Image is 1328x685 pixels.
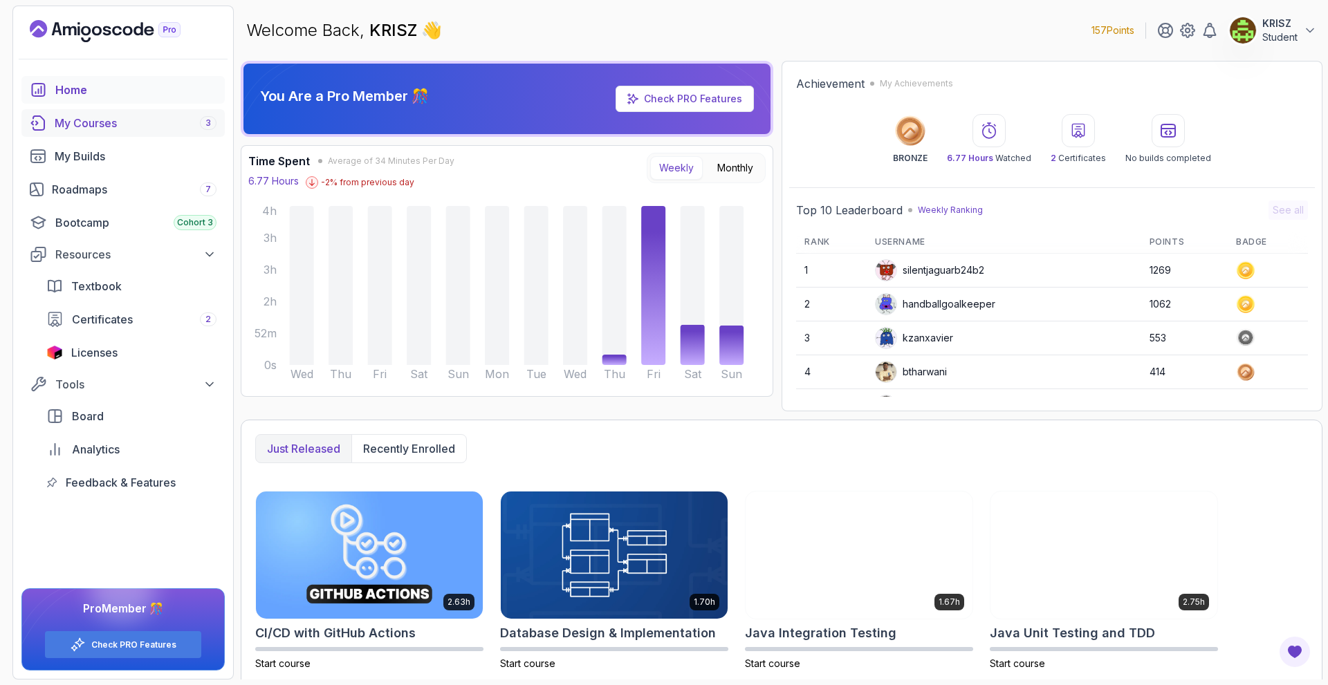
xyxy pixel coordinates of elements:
tspan: Mon [485,367,509,381]
span: Licenses [71,344,118,361]
div: Xormios [875,395,940,417]
span: 👋 [421,19,442,41]
div: Roadmaps [52,181,216,198]
p: My Achievements [880,78,953,89]
td: 4 [796,355,867,389]
tspan: Sun [721,367,742,381]
div: handballgoalkeeper [875,293,995,315]
button: Check PRO Features [44,630,202,659]
span: Cohort 3 [177,217,213,228]
a: Java Integration Testing card1.67hJava Integration TestingStart course [745,491,973,670]
a: builds [21,142,225,170]
span: KRISZ [369,20,421,40]
div: silentjaguarb24b2 [875,259,984,281]
p: 2.63h [448,597,470,608]
a: certificates [38,306,225,333]
img: user profile image [876,362,896,382]
p: -2 % from previous day [321,177,414,188]
h3: Time Spent [248,153,310,169]
span: 2 [205,314,211,325]
tspan: Sun [448,367,469,381]
span: Board [72,408,104,424]
th: Badge [1228,231,1308,254]
a: textbook [38,272,225,300]
p: Welcome Back, [246,19,442,41]
button: Just released [256,435,351,462]
tspan: 3h [264,231,277,245]
td: 1 [796,254,867,288]
p: Watched [947,153,1031,164]
h2: Java Unit Testing and TDD [990,623,1155,643]
p: 1.70h [694,597,715,608]
img: Java Integration Testing card [746,491,972,619]
div: Home [55,82,216,98]
a: Check PRO Features [644,93,742,104]
span: 7 [205,184,211,195]
tspan: Fri [647,367,661,381]
th: Rank [796,231,867,254]
h2: Java Integration Testing [745,623,896,643]
a: Landing page [30,20,212,42]
img: Database Design & Implementation card [501,491,728,619]
button: Monthly [708,156,762,180]
th: Username [867,231,1141,254]
td: 1062 [1141,288,1228,321]
a: Check PRO Features [91,639,176,650]
tspan: Thu [330,367,351,381]
td: 1269 [1141,254,1228,288]
div: My Builds [55,148,216,165]
tspan: Wed [564,367,587,381]
td: 2 [796,288,867,321]
img: Java Unit Testing and TDD card [990,491,1217,619]
td: 5 [796,389,867,423]
button: Tools [21,372,225,397]
tspan: Wed [290,367,313,381]
span: 6.77 Hours [947,153,993,163]
img: default monster avatar [876,328,896,348]
button: Open Feedback Button [1278,635,1311,668]
td: 414 [1141,355,1228,389]
td: 3 [796,321,867,355]
span: Analytics [72,441,120,458]
img: jetbrains icon [46,346,63,359]
p: Weekly Ranking [918,205,983,216]
img: default monster avatar [876,294,896,315]
div: Tools [55,376,216,393]
div: btharwani [875,361,947,383]
div: kzanxavier [875,327,953,349]
h2: Achievement [796,75,865,92]
td: 332 [1141,389,1228,423]
tspan: Sat [684,367,702,381]
p: 6.77 Hours [248,174,299,188]
a: Java Unit Testing and TDD card2.75hJava Unit Testing and TDDStart course [990,491,1218,670]
p: Recently enrolled [363,440,455,457]
button: Weekly [650,156,703,180]
p: 1.67h [939,597,960,608]
p: BRONZE [893,153,928,164]
a: analytics [38,435,225,463]
tspan: 52m [255,326,277,340]
a: board [38,402,225,430]
span: 2 [1051,153,1056,163]
button: See all [1269,200,1308,220]
td: 553 [1141,321,1228,355]
tspan: 4h [262,204,277,218]
span: Start course [500,657,555,669]
div: Bootcamp [55,214,216,231]
p: KRISZ [1262,17,1298,30]
span: Start course [255,657,311,669]
button: Resources [21,242,225,267]
div: Resources [55,246,216,263]
span: Certificates [72,311,133,328]
p: No builds completed [1125,153,1211,164]
span: Start course [990,657,1045,669]
a: licenses [38,339,225,366]
tspan: Tue [526,367,546,381]
a: bootcamp [21,209,225,236]
a: feedback [38,469,225,496]
span: Feedback & Features [66,474,176,491]
p: Student [1262,30,1298,44]
th: Points [1141,231,1228,254]
span: 3 [205,118,211,129]
tspan: 0s [264,358,277,372]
